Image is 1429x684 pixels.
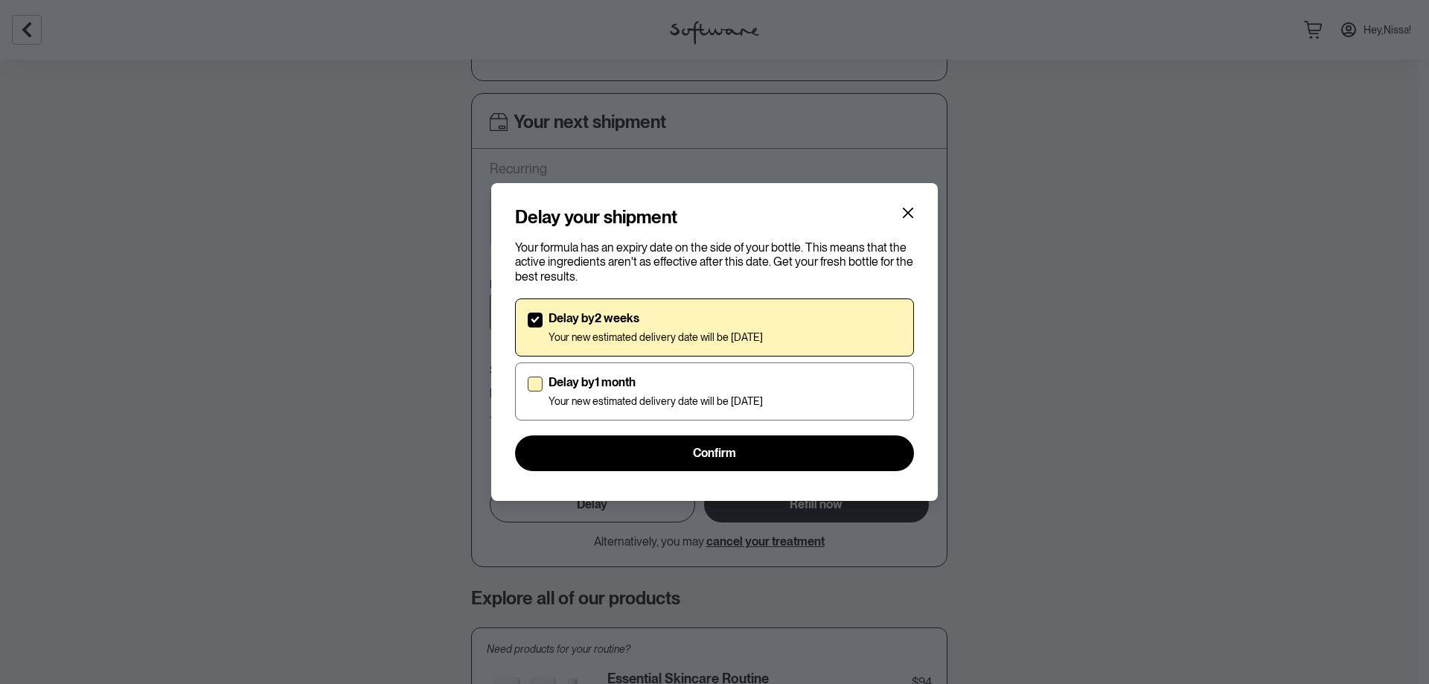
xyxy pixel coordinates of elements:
button: Confirm [515,435,914,471]
span: Confirm [693,446,736,460]
p: Your new estimated delivery date will be [DATE] [549,395,763,408]
p: Delay by 2 weeks [549,311,763,325]
h4: Delay your shipment [515,207,677,228]
p: Your new estimated delivery date will be [DATE] [549,331,763,344]
p: Your formula has an expiry date on the side of your bottle. This means that the active ingredient... [515,240,914,284]
p: Delay by 1 month [549,375,763,389]
button: Close [896,201,920,225]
